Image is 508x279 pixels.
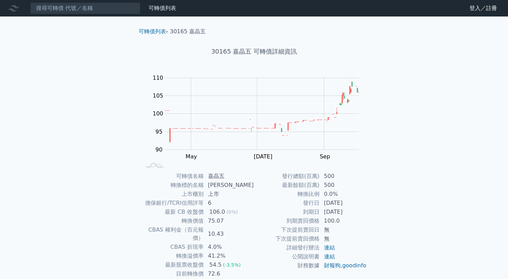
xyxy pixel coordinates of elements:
[141,260,204,269] td: 最新股票收盤價
[141,243,204,252] td: CBAS 折現率
[254,243,320,252] td: 詳細發行辦法
[204,190,254,199] td: 上市
[155,129,162,135] tspan: 95
[223,262,241,268] span: (-3.5%)
[254,190,320,199] td: 轉換比例
[254,234,320,243] td: 下次提前賣回價格
[254,225,320,234] td: 下次提前賣回日
[320,208,367,216] td: [DATE]
[30,2,140,14] input: 搜尋可轉債 代號／名稱
[208,261,223,269] div: 54.5
[141,208,204,216] td: 最新 CB 收盤價
[320,199,367,208] td: [DATE]
[141,225,204,243] td: CBAS 權利金（百元報價）
[320,153,330,160] tspan: Sep
[204,199,254,208] td: 6
[320,190,367,199] td: 0.0%
[141,252,204,260] td: 轉換溢價率
[320,225,367,234] td: 無
[254,216,320,225] td: 到期賣回價格
[141,181,204,190] td: 轉換標的名稱
[226,209,238,215] span: (0%)
[254,153,272,160] tspan: [DATE]
[204,243,254,252] td: 4.0%
[324,253,335,260] a: 連結
[342,262,366,269] a: goodinfo
[320,261,367,270] td: ,
[153,75,163,81] tspan: 110
[254,172,320,181] td: 發行總額(百萬)
[204,216,254,225] td: 75.07
[141,269,204,278] td: 目前轉換價
[320,234,367,243] td: 無
[141,216,204,225] td: 轉換價值
[139,28,166,35] a: 可轉債列表
[153,110,163,117] tspan: 100
[149,5,176,11] a: 可轉債列表
[204,252,254,260] td: 41.2%
[208,208,227,216] div: 106.0
[204,269,254,278] td: 72.6
[170,27,206,36] li: 30165 嘉晶五
[464,3,502,14] a: 登入／註冊
[141,190,204,199] td: 上市櫃別
[320,172,367,181] td: 500
[254,252,320,261] td: 公開說明書
[320,181,367,190] td: 500
[254,199,320,208] td: 發行日
[204,172,254,181] td: 嘉晶五
[204,181,254,190] td: [PERSON_NAME]
[155,146,162,153] tspan: 90
[139,27,168,36] li: ›
[149,75,369,160] g: Chart
[153,92,163,99] tspan: 105
[324,244,335,251] a: 連結
[141,172,204,181] td: 可轉債名稱
[133,47,375,56] h1: 30165 嘉晶五 可轉債詳細資訊
[320,216,367,225] td: 100.0
[141,199,204,208] td: 擔保銀行/TCRI信用評等
[254,261,320,270] td: 財務數據
[324,262,341,269] a: 財報狗
[204,225,254,243] td: 10.43
[254,181,320,190] td: 最新餘額(百萬)
[185,153,197,160] tspan: May
[254,208,320,216] td: 到期日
